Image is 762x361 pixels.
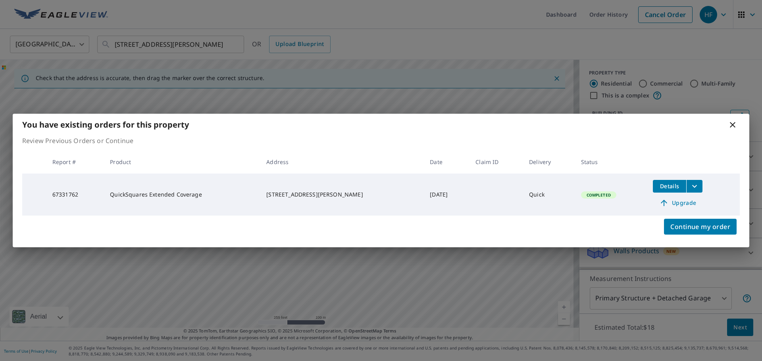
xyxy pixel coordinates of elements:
button: detailsBtn-67331762 [653,180,686,193]
td: [DATE] [423,174,469,216]
p: Review Previous Orders or Continue [22,136,740,145]
button: filesDropdownBtn-67331762 [686,180,702,193]
span: Continue my order [670,221,730,232]
a: Upgrade [653,197,702,209]
span: Upgrade [658,198,698,208]
th: Date [423,150,469,174]
b: You have existing orders for this property [22,119,189,130]
th: Status [575,150,647,174]
th: Delivery [523,150,574,174]
button: Continue my order [664,219,737,235]
div: [STREET_ADDRESS][PERSON_NAME] [266,191,417,199]
td: Quick [523,174,574,216]
span: Details [658,182,681,190]
span: Completed [582,192,616,198]
td: QuickSquares Extended Coverage [104,174,260,216]
th: Product [104,150,260,174]
th: Claim ID [469,150,523,174]
th: Address [260,150,423,174]
th: Report # [46,150,104,174]
td: 67331762 [46,174,104,216]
